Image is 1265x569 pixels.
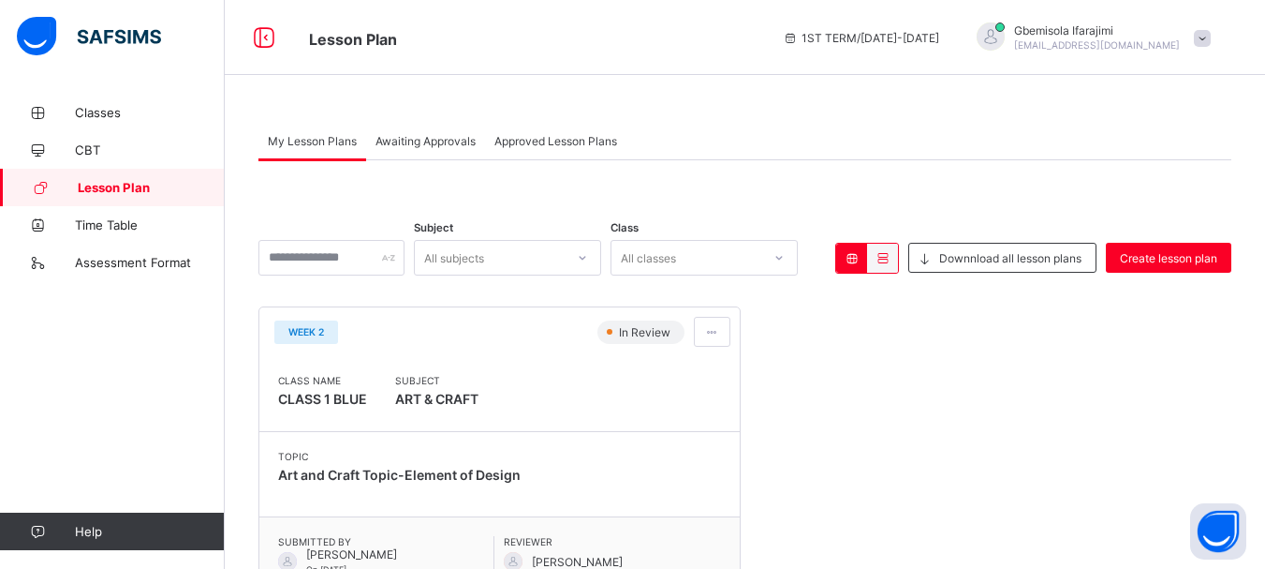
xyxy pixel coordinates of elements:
[1120,251,1217,265] span: Create lesson plan
[610,221,639,234] span: Class
[78,180,225,195] span: Lesson Plan
[278,391,367,407] span: CLASS 1 BLUE
[75,142,225,157] span: CBT
[1014,23,1180,37] span: Gbemisola Ifarajimi
[306,547,397,562] span: [PERSON_NAME]
[309,30,397,49] span: Lesson Plan
[958,22,1220,53] div: GbemisolaIfarajimi
[268,134,357,148] span: My Lesson Plans
[621,240,676,276] div: All classes
[617,325,676,339] span: In Review
[504,536,720,547] span: Reviewer
[414,221,453,234] span: Subject
[17,17,161,56] img: safsims
[939,251,1081,265] span: Downnload all lesson plans
[75,217,225,232] span: Time Table
[278,375,367,386] span: Class Name
[75,524,224,539] span: Help
[783,31,939,45] span: session/term information
[375,134,476,148] span: Awaiting Approvals
[75,255,225,270] span: Assessment Format
[278,536,493,547] span: Submitted By
[395,375,478,386] span: Subject
[278,451,521,462] span: Topic
[288,326,324,337] span: WEEK 2
[278,467,521,483] span: Art and Craft Topic-Element of Design
[1190,503,1246,560] button: Open asap
[424,240,484,276] div: All subjects
[532,555,623,569] span: [PERSON_NAME]
[1014,39,1180,51] span: [EMAIL_ADDRESS][DOMAIN_NAME]
[395,386,478,412] span: ART & CRAFT
[75,105,225,120] span: Classes
[494,134,617,148] span: Approved Lesson Plans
